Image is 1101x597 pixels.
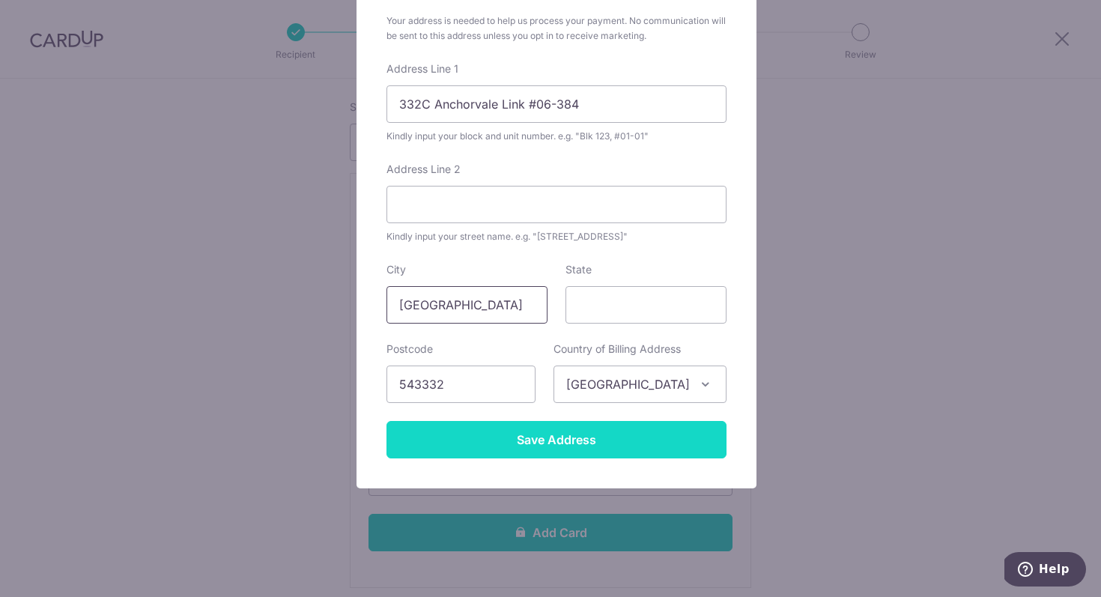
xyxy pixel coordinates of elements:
[386,421,727,458] input: Save Address
[386,229,727,244] div: Kindly input your street name. e.g. "[STREET_ADDRESS]"
[386,129,727,144] div: Kindly input your block and unit number. e.g. "Blk 123, #01-01"
[1004,552,1086,590] iframe: Opens a widget where you can find more information
[386,162,461,177] label: Address Line 2
[565,262,592,277] label: State
[386,342,433,357] label: Postcode
[554,366,726,402] span: Singapore
[553,342,681,357] label: Country of Billing Address
[553,366,727,403] span: Singapore
[386,262,406,277] label: City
